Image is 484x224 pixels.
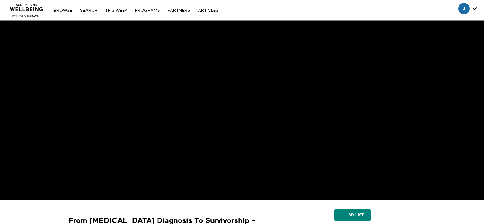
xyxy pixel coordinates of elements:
a: ARTICLES [195,8,222,13]
a: Browse [50,8,75,13]
button: My list [334,209,370,221]
a: PROGRAMS [132,8,163,13]
a: THIS WEEK [102,8,130,13]
a: Search [77,8,101,13]
nav: Primary [50,7,221,13]
a: PARTNERS [165,8,193,13]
